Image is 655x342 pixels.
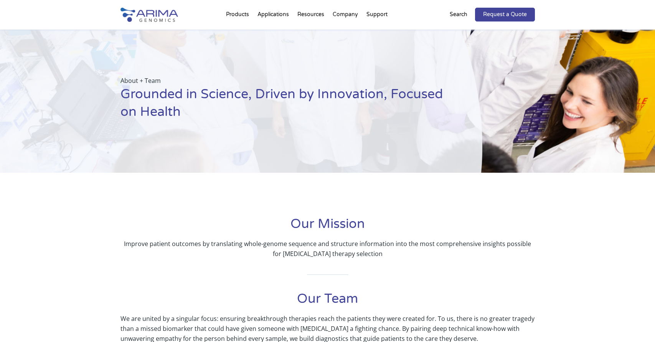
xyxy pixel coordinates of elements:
[120,215,535,239] h1: Our Mission
[450,10,467,20] p: Search
[120,239,535,259] p: Improve patient outcomes by translating whole-genome sequence and structure information into the ...
[120,8,178,22] img: Arima-Genomics-logo
[120,86,444,127] h1: Grounded in Science, Driven by Innovation, Focused on Health
[120,76,444,86] p: About + Team
[120,290,535,314] h1: Our Team
[475,8,535,21] a: Request a Quote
